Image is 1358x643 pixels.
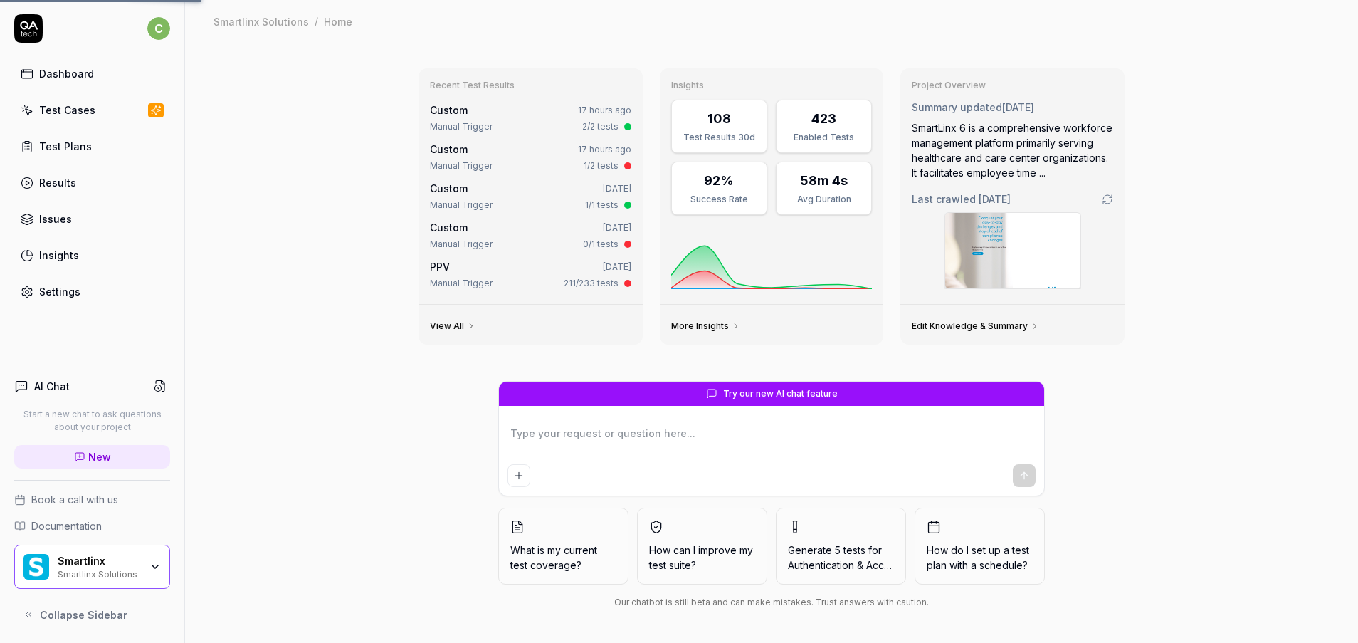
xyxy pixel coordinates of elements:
img: Smartlinx Logo [23,554,49,580]
div: Manual Trigger [430,277,493,290]
div: Results [39,175,76,190]
img: Screenshot [945,213,1080,288]
button: Collapse Sidebar [14,600,170,629]
div: SmartLinx 6 is a comprehensive workforce management platform primarily serving healthcare and car... [912,120,1113,180]
time: [DATE] [979,193,1011,205]
span: c [147,17,170,40]
button: Smartlinx LogoSmartlinxSmartlinx Solutions [14,545,170,589]
span: Last crawled [912,192,1011,207]
span: Collapse Sidebar [40,607,127,622]
h3: Recent Test Results [430,80,631,91]
a: Insights [14,241,170,269]
div: Smartlinx [58,555,140,568]
a: Test Cases [14,96,170,124]
a: Custom[DATE]Manual Trigger0/1 tests [427,217,634,253]
time: 17 hours ago [578,105,631,115]
div: 1/1 tests [585,199,619,211]
a: PPV [430,261,450,273]
a: New [14,445,170,469]
div: 1/2 tests [584,160,619,172]
button: What is my current test coverage? [498,508,628,585]
span: Documentation [31,518,102,533]
a: View All [430,320,475,332]
div: Test Plans [39,139,92,154]
span: What is my current test coverage? [510,543,616,573]
a: Edit Knowledge & Summary [912,320,1039,332]
div: Smartlinx Solutions [58,568,140,579]
span: How can I improve my test suite? [649,543,755,573]
div: 108 [707,109,731,128]
a: Book a call with us [14,492,170,507]
a: More Insights [671,320,740,332]
div: Home [324,14,352,28]
time: [DATE] [603,222,631,233]
div: 211/233 tests [564,277,619,290]
a: Go to crawling settings [1102,194,1113,205]
h3: Project Overview [912,80,1113,91]
div: 0/1 tests [583,238,619,251]
div: Manual Trigger [430,238,493,251]
a: Settings [14,278,170,305]
div: 2/2 tests [582,120,619,133]
a: Dashboard [14,60,170,88]
div: Issues [39,211,72,226]
span: Custom [430,143,468,155]
div: Manual Trigger [430,120,493,133]
time: [DATE] [1002,101,1034,113]
div: Test Cases [39,103,95,117]
span: Authentication & Access [788,559,900,571]
time: [DATE] [603,183,631,194]
button: Add attachment [507,464,530,487]
span: Try our new AI chat feature [723,387,838,400]
span: Custom [430,221,468,234]
p: Start a new chat to ask questions about your project [14,408,170,434]
button: How can I improve my test suite? [637,508,767,585]
a: Documentation [14,518,170,533]
div: Smartlinx Solutions [214,14,309,28]
div: / [315,14,318,28]
span: Custom [430,182,468,194]
a: Results [14,169,170,197]
div: Manual Trigger [430,199,493,211]
div: 58m 4s [800,171,848,190]
div: 423 [811,109,836,128]
div: Settings [39,284,80,299]
button: How do I set up a test plan with a schedule? [915,508,1045,585]
div: Avg Duration [785,193,863,206]
time: [DATE] [603,261,631,272]
a: Test Plans [14,132,170,160]
div: Our chatbot is still beta and can make mistakes. Trust answers with caution. [498,596,1045,609]
span: Generate 5 tests for [788,543,894,573]
a: Custom17 hours agoManual Trigger1/2 tests [427,139,634,175]
time: 17 hours ago [578,144,631,155]
button: c [147,14,170,43]
span: How do I set up a test plan with a schedule? [927,543,1033,573]
span: New [88,449,111,464]
span: Custom [430,104,468,116]
div: Success Rate [680,193,758,206]
a: Custom17 hours agoManual Trigger2/2 tests [427,100,634,136]
h4: AI Chat [34,379,70,394]
a: Custom[DATE]Manual Trigger1/1 tests [427,178,634,214]
a: Issues [14,205,170,233]
a: PPV[DATE]Manual Trigger211/233 tests [427,256,634,293]
h3: Insights [671,80,873,91]
span: Summary updated [912,101,1002,113]
button: Generate 5 tests forAuthentication & Access [776,508,906,585]
span: Book a call with us [31,492,118,507]
div: Enabled Tests [785,131,863,144]
div: 92% [704,171,734,190]
div: Test Results 30d [680,131,758,144]
div: Manual Trigger [430,160,493,172]
div: Insights [39,248,79,263]
div: Dashboard [39,66,94,81]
